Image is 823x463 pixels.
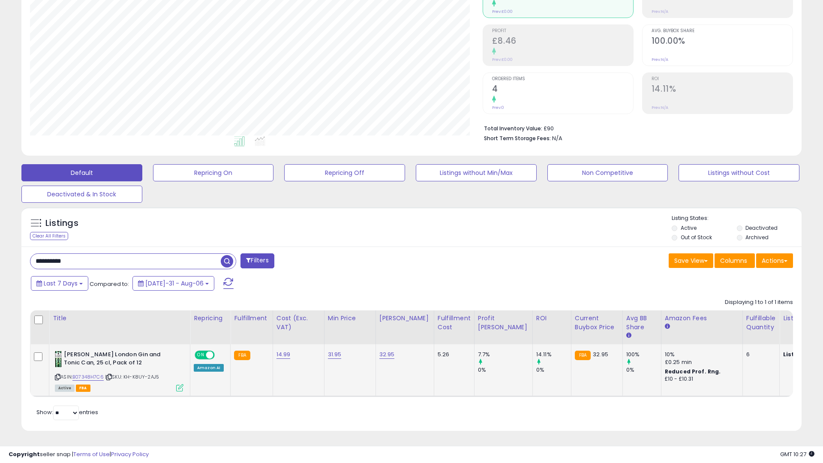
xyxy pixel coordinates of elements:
[484,123,787,133] li: £90
[681,224,697,231] label: Active
[652,105,668,110] small: Prev: N/A
[44,279,78,288] span: Last 7 Days
[492,105,504,110] small: Prev: 0
[379,314,430,323] div: [PERSON_NAME]
[652,77,793,81] span: ROI
[492,84,633,96] h2: 4
[484,135,551,142] b: Short Term Storage Fees:
[328,350,342,359] a: 31.95
[672,214,801,222] p: Listing States:
[276,314,321,332] div: Cost (Exc. VAT)
[21,164,142,181] button: Default
[492,9,513,14] small: Prev: £0.00
[234,351,250,360] small: FBA
[145,279,204,288] span: [DATE]-31 - Aug-06
[536,314,568,323] div: ROI
[715,253,755,268] button: Columns
[31,276,88,291] button: Last 7 Days
[626,366,661,374] div: 0%
[745,234,769,241] label: Archived
[45,217,78,229] h5: Listings
[665,323,670,331] small: Amazon Fees.
[665,358,736,366] div: £0.25 min
[105,373,159,380] span: | SKU: KH-K8UY-2AJ5
[626,332,631,340] small: Avg BB Share.
[492,57,513,62] small: Prev: £0.00
[194,314,227,323] div: Repricing
[478,366,532,374] div: 0%
[21,186,142,203] button: Deactivated & In Stock
[626,351,661,358] div: 100%
[55,351,183,391] div: ASIN:
[746,351,773,358] div: 6
[55,351,62,368] img: 41+pOi29BcL._SL40_.jpg
[665,376,736,383] div: £10 - £10.31
[652,57,668,62] small: Prev: N/A
[652,36,793,48] h2: 100.00%
[547,164,668,181] button: Non Competitive
[55,385,75,392] span: All listings currently available for purchase on Amazon
[575,314,619,332] div: Current Buybox Price
[652,29,793,33] span: Avg. Buybox Share
[72,373,104,381] a: B07348H7C6
[438,351,468,358] div: 5.26
[593,350,608,358] span: 32.95
[90,280,129,288] span: Compared to:
[652,84,793,96] h2: 14.11%
[665,314,739,323] div: Amazon Fees
[492,29,633,33] span: Profit
[234,314,269,323] div: Fulfillment
[76,385,90,392] span: FBA
[492,77,633,81] span: Ordered Items
[720,256,747,265] span: Columns
[536,351,571,358] div: 14.11%
[53,314,186,323] div: Title
[111,450,149,458] a: Privacy Policy
[194,364,224,372] div: Amazon AI
[36,408,98,416] span: Show: entries
[64,351,168,369] b: [PERSON_NAME] London Gin and Tonic Can, 25 cl, Pack of 12
[9,451,149,459] div: seller snap | |
[484,125,542,132] b: Total Inventory Value:
[780,450,814,458] span: 2025-08-16 10:27 GMT
[679,164,799,181] button: Listings without Cost
[478,351,532,358] div: 7.7%
[756,253,793,268] button: Actions
[153,164,274,181] button: Repricing On
[575,351,591,360] small: FBA
[276,350,291,359] a: 14.99
[195,352,206,359] span: ON
[652,9,668,14] small: Prev: N/A
[478,314,529,332] div: Profit [PERSON_NAME]
[9,450,40,458] strong: Copyright
[132,276,214,291] button: [DATE]-31 - Aug-06
[73,450,110,458] a: Terms of Use
[626,314,658,332] div: Avg BB Share
[536,366,571,374] div: 0%
[30,232,68,240] div: Clear All Filters
[681,234,712,241] label: Out of Stock
[665,351,736,358] div: 10%
[746,314,776,332] div: Fulfillable Quantity
[328,314,372,323] div: Min Price
[213,352,227,359] span: OFF
[725,298,793,307] div: Displaying 1 to 1 of 1 items
[379,350,395,359] a: 32.95
[284,164,405,181] button: Repricing Off
[416,164,537,181] button: Listings without Min/Max
[240,253,274,268] button: Filters
[552,134,562,142] span: N/A
[745,224,778,231] label: Deactivated
[665,368,721,375] b: Reduced Prof. Rng.
[783,350,822,358] b: Listed Price:
[669,253,713,268] button: Save View
[438,314,471,332] div: Fulfillment Cost
[492,36,633,48] h2: £8.46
